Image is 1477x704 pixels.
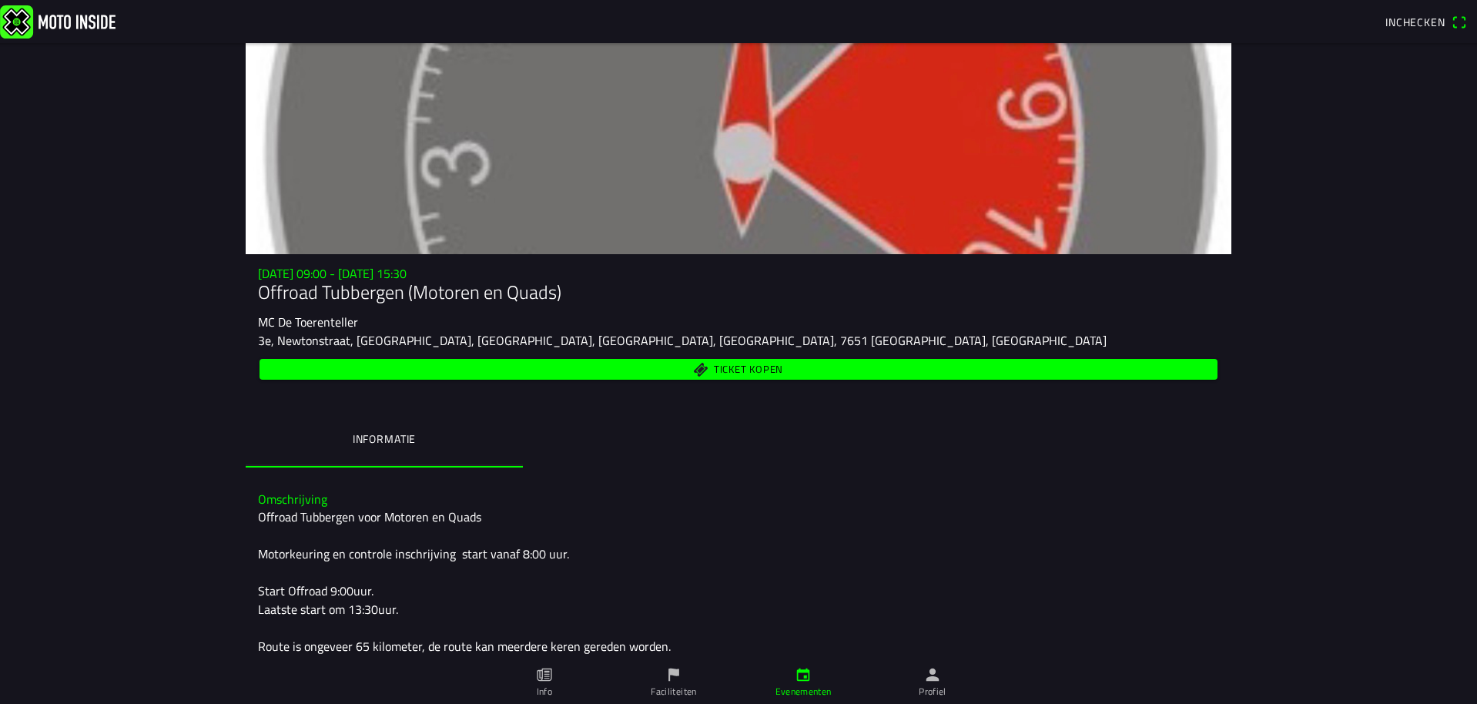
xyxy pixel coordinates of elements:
[1385,14,1445,30] span: Inchecken
[258,331,1107,350] ion-text: 3e, Newtonstraat, [GEOGRAPHIC_DATA], [GEOGRAPHIC_DATA], [GEOGRAPHIC_DATA], [GEOGRAPHIC_DATA], 765...
[258,281,1219,303] h1: Offroad Tubbergen (Motoren en Quads)
[258,492,1219,507] h3: Omschrijving
[537,685,552,699] ion-label: Info
[714,364,783,374] span: Ticket kopen
[795,666,812,683] ion-icon: calendar
[924,666,941,683] ion-icon: person
[536,666,553,683] ion-icon: paper
[651,685,696,699] ion-label: Faciliteiten
[353,431,416,448] ion-label: Informatie
[1378,8,1474,35] a: Incheckenqr scanner
[775,685,832,699] ion-label: Evenementen
[258,313,358,331] ion-text: MC De Toerenteller
[919,685,946,699] ion-label: Profiel
[665,666,682,683] ion-icon: flag
[258,267,1219,281] h3: [DATE] 09:00 - [DATE] 15:30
